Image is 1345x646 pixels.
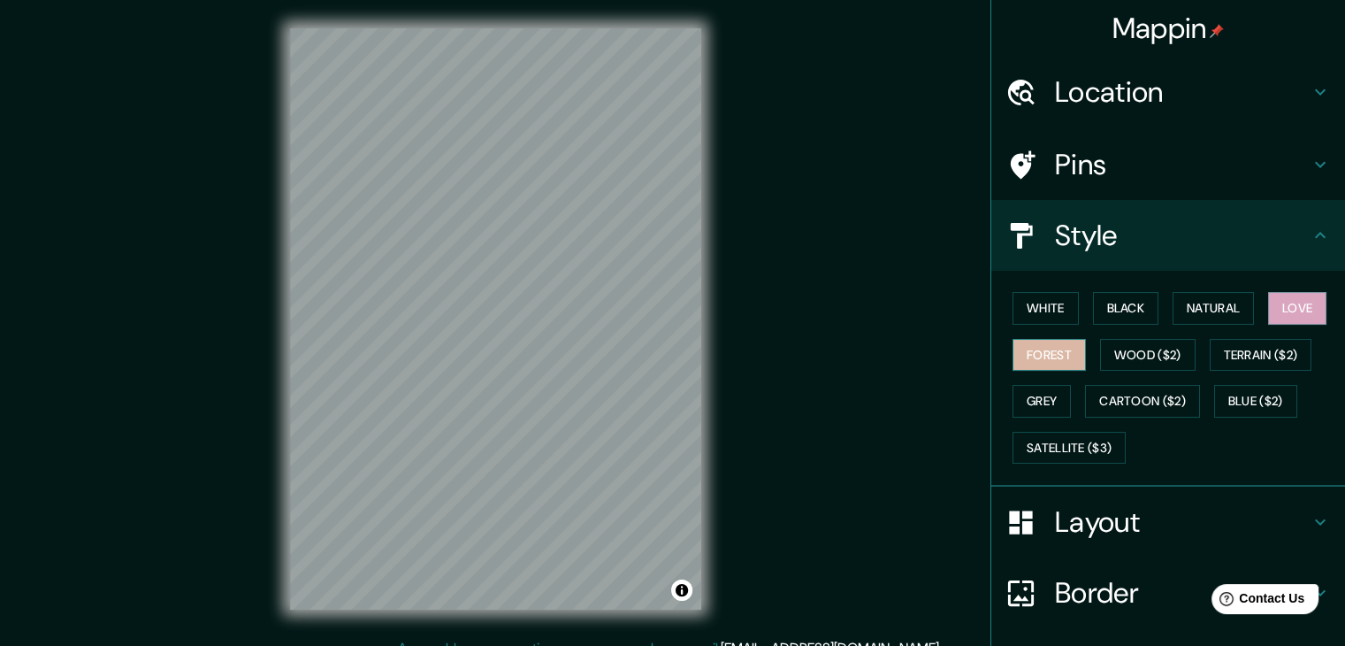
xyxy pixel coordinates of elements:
[991,200,1345,271] div: Style
[1093,292,1159,325] button: Black
[290,28,701,610] canvas: Map
[1055,575,1310,611] h4: Border
[991,57,1345,127] div: Location
[1013,339,1086,372] button: Forest
[1214,385,1297,418] button: Blue ($2)
[1112,11,1225,46] h4: Mappin
[1268,292,1326,325] button: Love
[1013,432,1126,465] button: Satellite ($3)
[1055,147,1310,182] h4: Pins
[991,129,1345,200] div: Pins
[1210,339,1312,372] button: Terrain ($2)
[991,487,1345,558] div: Layout
[991,558,1345,628] div: Border
[1085,385,1200,418] button: Cartoon ($2)
[1210,24,1224,38] img: pin-icon.png
[1013,292,1079,325] button: White
[1013,385,1071,418] button: Grey
[671,580,692,601] button: Toggle attribution
[1173,292,1254,325] button: Natural
[1055,218,1310,253] h4: Style
[1055,504,1310,540] h4: Layout
[1055,74,1310,110] h4: Location
[1188,577,1326,627] iframe: Help widget launcher
[1100,339,1196,372] button: Wood ($2)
